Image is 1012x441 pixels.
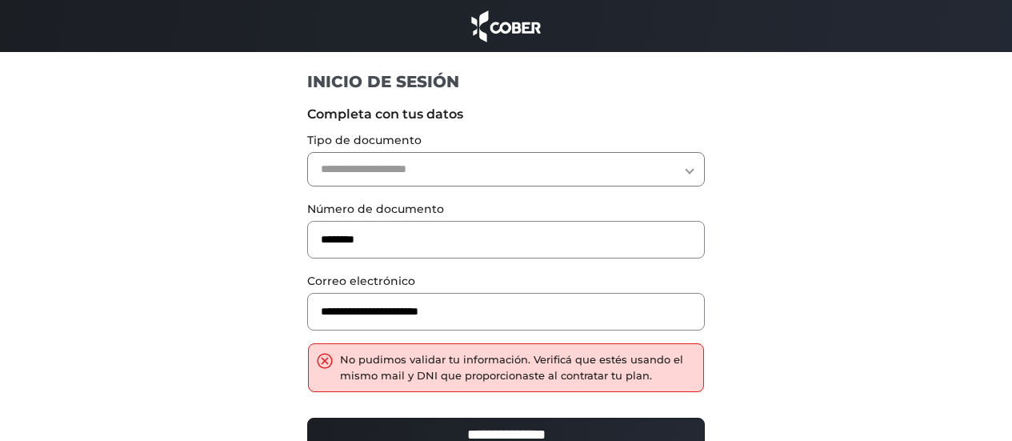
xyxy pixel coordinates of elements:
label: Completa con tus datos [307,105,705,124]
img: cober_marca.png [467,8,546,44]
label: Correo electrónico [307,273,705,290]
label: Tipo de documento [307,132,705,149]
label: Número de documento [307,201,705,218]
h1: INICIO DE SESIÓN [307,71,705,92]
div: No pudimos validar tu información. Verificá que estés usando el mismo mail y DNI que proporcionas... [340,352,695,383]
